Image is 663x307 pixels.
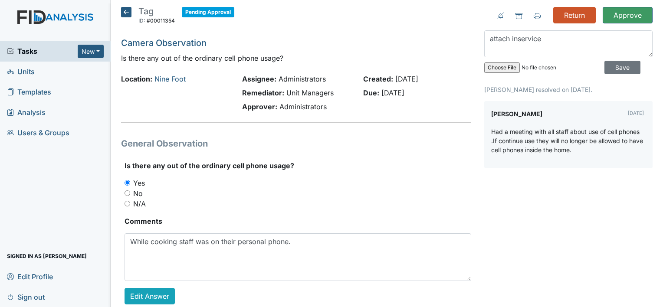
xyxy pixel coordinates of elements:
strong: Remediator: [242,88,284,97]
a: Nine Foot [154,75,186,83]
input: N/A [125,201,130,206]
p: [PERSON_NAME] resolved on [DATE]. [484,85,653,94]
span: [DATE] [381,88,404,97]
textarea: While cooking staff was on their personal phone. [125,233,471,281]
span: Users & Groups [7,126,69,140]
small: [DATE] [628,110,644,116]
span: Signed in as [PERSON_NAME] [7,249,87,263]
input: No [125,190,130,196]
input: Yes [125,180,130,186]
label: N/A [133,199,146,209]
span: ID: [138,17,145,24]
strong: Assignee: [242,75,276,83]
label: [PERSON_NAME] [491,108,542,120]
strong: Location: [121,75,152,83]
span: Units [7,65,35,78]
strong: Created: [363,75,393,83]
span: Administrators [279,102,327,111]
span: Pending Approval [182,7,234,17]
span: Sign out [7,290,45,304]
span: [DATE] [395,75,418,83]
span: Analysis [7,106,46,119]
label: No [133,188,143,199]
span: Tag [138,6,154,16]
a: Tasks [7,46,78,56]
span: Unit Managers [286,88,334,97]
label: Is there any out of the ordinary cell phone usage? [125,160,294,171]
input: Save [604,61,640,74]
span: Templates [7,85,51,99]
p: Had a meeting with all staff about use of cell phones .If continue use they will no longer be all... [491,127,646,154]
a: Edit Answer [125,288,175,304]
a: Camera Observation [121,38,207,48]
p: Is there any out of the ordinary cell phone usage? [121,53,471,63]
button: New [78,45,104,58]
h1: General Observation [121,137,471,150]
span: Edit Profile [7,270,53,283]
strong: Due: [363,88,379,97]
input: Return [553,7,596,23]
span: Administrators [279,75,326,83]
span: #00011354 [147,17,175,24]
label: Yes [133,178,145,188]
input: Approve [603,7,653,23]
strong: Comments [125,216,471,226]
strong: Approver: [242,102,277,111]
